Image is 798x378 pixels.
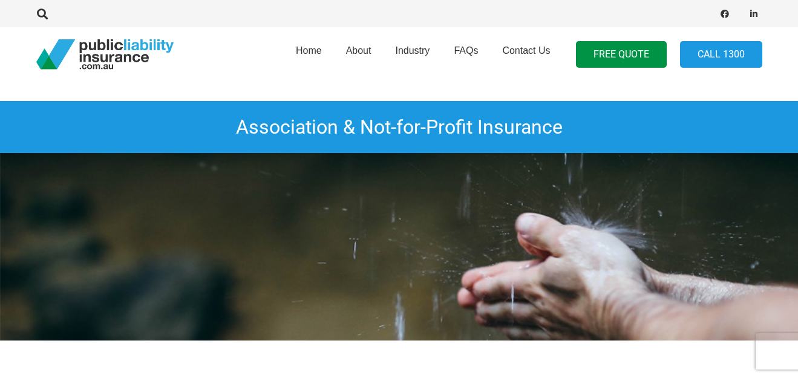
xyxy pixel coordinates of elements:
[502,45,550,56] span: Contact Us
[296,45,322,56] span: Home
[454,45,478,56] span: FAQs
[36,39,174,70] a: pli_logotransparent
[442,24,490,85] a: FAQs
[745,5,762,22] a: LinkedIn
[680,41,762,68] a: Call 1300
[576,41,667,68] a: FREE QUOTE
[31,8,55,19] a: Search
[383,24,442,85] a: Industry
[346,45,371,56] span: About
[284,24,334,85] a: Home
[716,5,733,22] a: Facebook
[334,24,384,85] a: About
[395,45,430,56] span: Industry
[490,24,562,85] a: Contact Us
